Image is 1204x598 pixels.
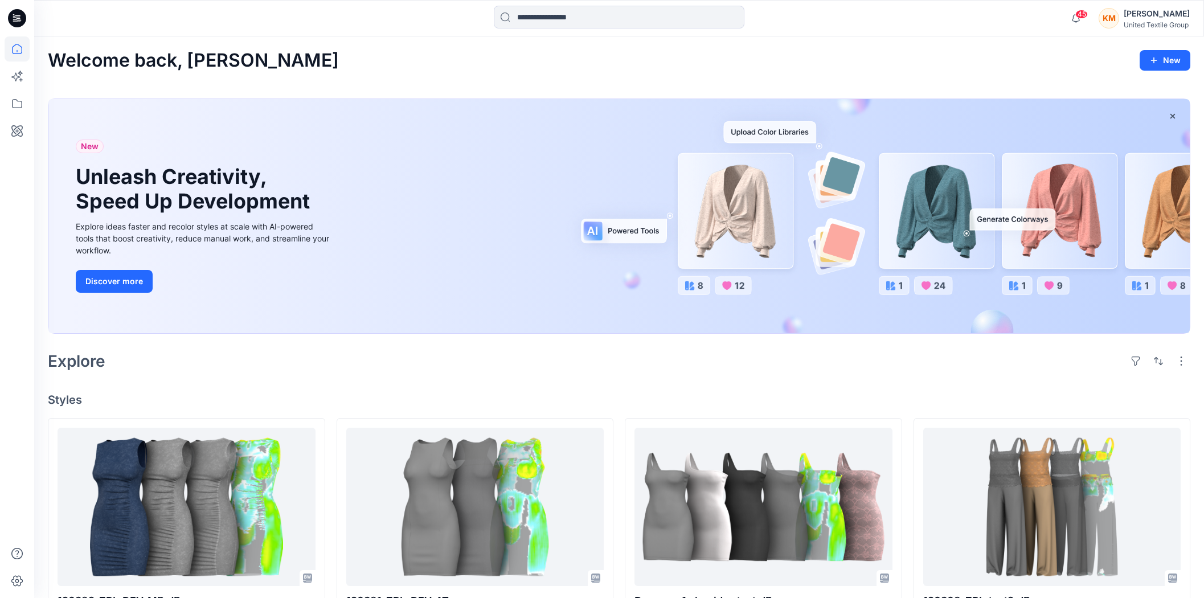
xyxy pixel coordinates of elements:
a: Dress on 1 shoulder-test-JB [634,428,892,586]
h4: Styles [48,393,1190,407]
button: New [1140,50,1190,71]
a: 120382-ZPL-DEV-MB-JB [58,428,316,586]
a: Discover more [76,270,332,293]
h2: Welcome back, [PERSON_NAME] [48,50,339,71]
h2: Explore [48,352,105,370]
div: KM [1099,8,1119,28]
a: 120381_ZPL_DEV_AT [346,428,604,586]
div: United Textile Group [1124,21,1190,29]
a: 120308-ZPL-test2-JB [923,428,1181,586]
div: Explore ideas faster and recolor styles at scale with AI-powered tools that boost creativity, red... [76,220,332,256]
h1: Unleash Creativity, Speed Up Development [76,165,315,214]
div: [PERSON_NAME] [1124,7,1190,21]
span: 45 [1075,10,1088,19]
button: Discover more [76,270,153,293]
span: New [81,140,99,153]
